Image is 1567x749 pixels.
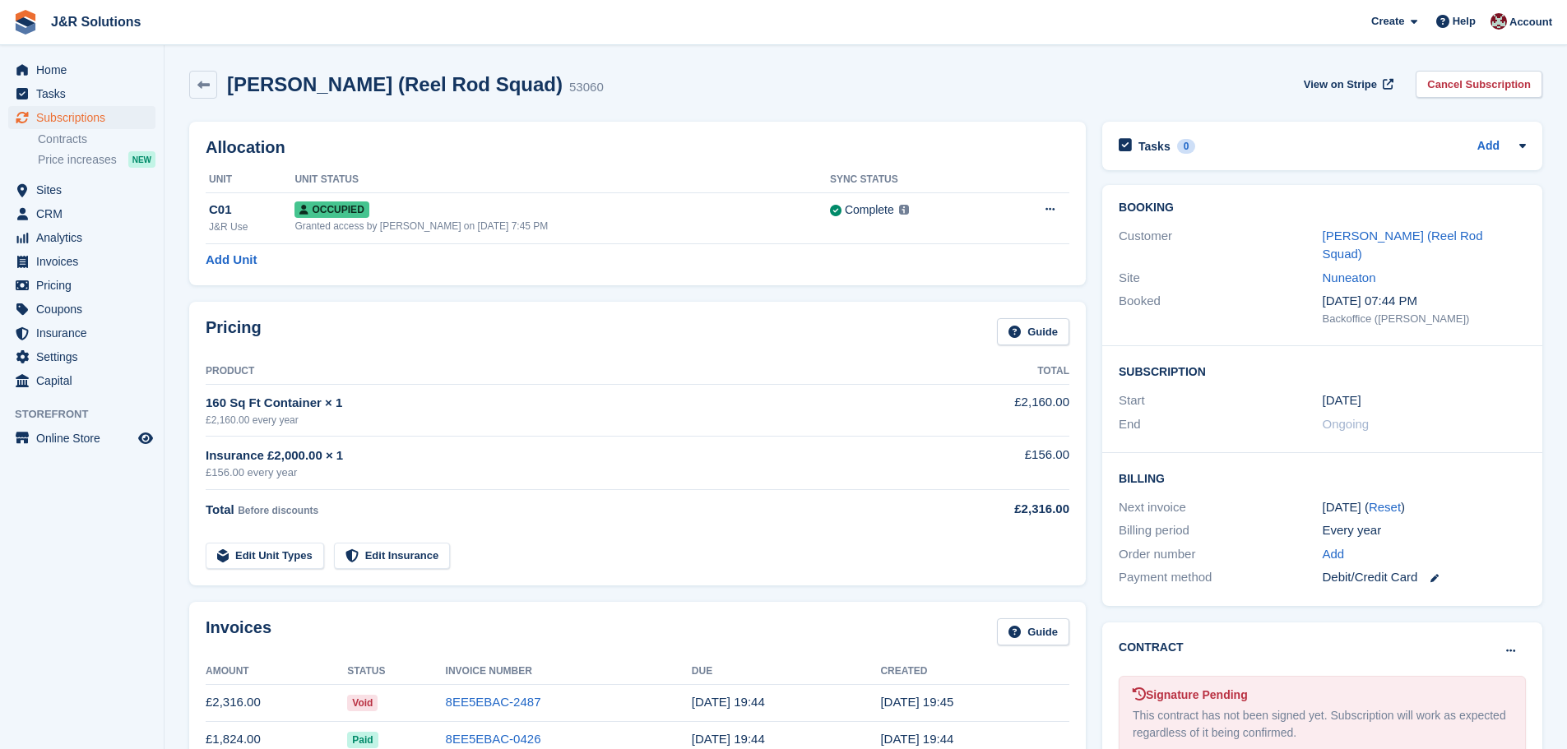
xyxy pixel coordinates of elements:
div: 53060 [569,78,604,97]
a: J&R Solutions [44,8,147,35]
td: £2,316.00 [206,684,347,721]
h2: Contract [1119,639,1184,656]
a: menu [8,106,155,129]
div: 0 [1177,139,1196,154]
div: NEW [128,151,155,168]
span: Online Store [36,427,135,450]
a: menu [8,369,155,392]
span: View on Stripe [1304,76,1377,93]
a: menu [8,321,155,344]
div: Insurance £2,000.00 × 1 [206,446,911,465]
h2: Invoices [206,618,271,645]
div: J&R Use [209,220,294,234]
h2: Allocation [206,138,1069,157]
th: Invoice Number [446,659,692,685]
a: Edit Unit Types [206,543,324,570]
span: Price increases [38,152,117,168]
div: Backoffice ([PERSON_NAME]) [1323,311,1526,327]
div: Site [1119,269,1322,288]
a: Reset [1369,500,1401,514]
a: Add Unit [206,251,257,270]
div: £2,160.00 every year [206,413,911,428]
th: Created [880,659,1069,685]
span: Before discounts [238,505,318,516]
h2: [PERSON_NAME] (Reel Rod Squad) [227,73,563,95]
th: Due [692,659,881,685]
time: 2024-09-11 18:44:46 UTC [880,732,953,746]
a: View on Stripe [1297,71,1397,98]
td: £2,160.00 [911,384,1069,436]
th: Status [347,659,445,685]
div: [DATE] 07:44 PM [1323,292,1526,311]
h2: Billing [1119,469,1526,486]
span: Invoices [36,250,135,273]
div: Signature Pending [1133,687,1512,704]
div: Payment method [1119,568,1322,587]
td: £156.00 [911,437,1069,490]
a: menu [8,345,155,368]
a: menu [8,58,155,81]
span: Occupied [294,201,369,218]
img: icon-info-grey-7440780725fd019a000dd9b08b2336e03edf1995a4989e88bcd33f0948082b44.svg [899,205,909,215]
span: Storefront [15,406,164,423]
a: 8EE5EBAC-0426 [446,732,541,746]
time: 2025-09-12 18:44:46 UTC [692,695,765,709]
div: Granted access by [PERSON_NAME] on [DATE] 7:45 PM [294,219,829,233]
span: Account [1509,14,1552,30]
a: [PERSON_NAME] (Reel Rod Squad) [1323,229,1483,261]
h2: Tasks [1138,139,1171,154]
img: stora-icon-8386f47178a22dfd0bd8f6a31ec36ba5ce8667c1dd55bd0f319d3a0aa187defe.svg [13,10,38,35]
a: Price increases NEW [38,150,155,169]
span: Coupons [36,298,135,321]
th: Sync Status [830,167,997,193]
span: Insurance [36,321,135,344]
div: Start [1119,391,1322,410]
a: menu [8,298,155,321]
a: menu [8,178,155,201]
span: Analytics [36,226,135,249]
h2: Booking [1119,201,1526,215]
th: Total [911,358,1069,385]
span: Settings [36,345,135,368]
span: Home [36,58,135,81]
div: Billing period [1119,521,1322,540]
div: Booked [1119,292,1322,326]
time: 2024-09-12 18:44:46 UTC [692,732,765,746]
th: Amount [206,659,347,685]
a: Add [1477,137,1500,156]
a: Cancel Subscription [1416,71,1542,98]
div: Every year [1323,521,1526,540]
a: menu [8,274,155,297]
span: Void [347,695,378,711]
span: Capital [36,369,135,392]
th: Unit [206,167,294,193]
a: menu [8,82,155,105]
h2: Subscription [1119,363,1526,379]
span: Create [1371,13,1404,30]
div: Customer [1119,227,1322,264]
time: 2024-09-11 00:00:00 UTC [1323,391,1361,410]
a: 8EE5EBAC-2487 [446,695,541,709]
div: £156.00 every year [206,465,911,481]
a: Edit Insurance [334,543,451,570]
a: Guide [997,618,1069,645]
th: Unit Status [294,167,829,193]
th: Product [206,358,911,385]
span: Paid [347,732,378,748]
span: CRM [36,202,135,225]
span: Subscriptions [36,106,135,129]
div: Next invoice [1119,498,1322,517]
span: Sites [36,178,135,201]
div: [DATE] ( ) [1323,498,1526,517]
div: Order number [1119,545,1322,564]
a: Add [1323,545,1345,564]
img: Julie Morgan [1491,13,1507,30]
div: Complete [845,201,894,219]
span: Help [1453,13,1476,30]
a: Guide [997,318,1069,345]
span: Tasks [36,82,135,105]
a: menu [8,427,155,450]
a: menu [8,250,155,273]
time: 2025-09-11 18:45:19 UTC [880,695,953,709]
div: 160 Sq Ft Container × 1 [206,394,911,413]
